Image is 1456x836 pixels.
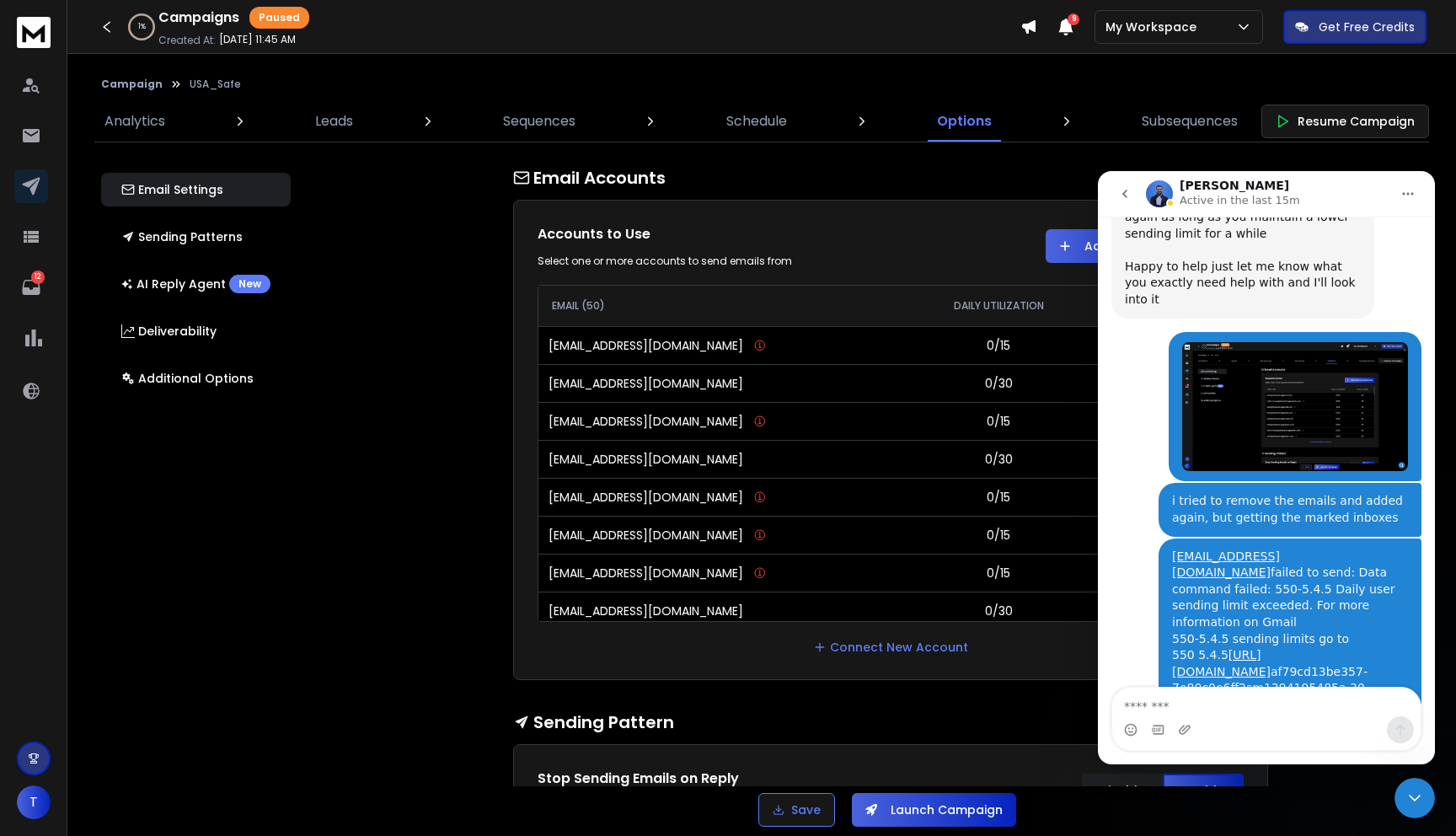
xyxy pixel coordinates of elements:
[1098,171,1435,764] iframe: To enrich screen reader interactions, please activate Accessibility in Grammarly extension settings
[907,516,1089,554] td: 0/15
[813,639,968,656] a: Connect New Account
[121,181,223,198] p: Email Settings
[907,402,1089,440] td: 0/15
[907,364,1089,402] td: 0/30
[101,314,291,348] button: Deliverability
[1261,104,1429,138] button: Resume Campaign
[1163,774,1244,807] button: Enable
[1283,10,1427,44] button: Get Free Credits
[758,793,835,827] button: Save
[158,8,239,28] h1: Campaigns
[1089,364,1244,402] td: 95
[315,111,353,131] p: Leads
[1319,19,1415,35] p: Get Free Credits
[549,451,743,468] p: [EMAIL_ADDRESS][DOMAIN_NAME]
[549,603,743,619] p: [EMAIL_ADDRESS][DOMAIN_NAME]
[937,111,992,131] p: Options
[1142,111,1238,131] p: Subsequences
[121,275,270,293] p: AI Reply Agent
[31,271,45,284] p: 12
[138,22,146,32] p: 1 %
[94,101,175,142] a: Analytics
[158,34,216,47] p: Created At:
[1089,554,1244,592] td: 95
[1132,101,1248,142] a: Subsequences
[1089,516,1244,554] td: 95
[104,111,165,131] p: Analytics
[503,111,575,131] p: Sequences
[1394,778,1435,818] iframe: To enrich screen reader interactions, please activate Accessibility in Grammarly extension settings
[726,111,787,131] p: Schedule
[101,173,291,206] button: Email Settings
[101,267,291,301] button: AI Reply AgentNew
[121,323,217,340] p: Deliverability
[513,710,1268,734] h1: Sending Pattern
[549,527,743,544] p: [EMAIL_ADDRESS][DOMAIN_NAME]
[907,478,1089,516] td: 0/15
[1046,229,1244,263] button: Add/Remove Mailboxes
[101,78,163,91] button: Campaign
[549,565,743,581] p: [EMAIL_ADDRESS][DOMAIN_NAME]
[716,101,797,142] a: Schedule
[190,78,241,91] p: USA_Safe
[907,592,1089,630] td: 0/30
[1082,774,1163,807] button: Disable
[219,33,296,46] p: [DATE] 11:45 AM
[1089,478,1244,516] td: 95
[101,362,291,395] button: Additional Options
[538,255,874,268] div: Select one or more accounts to send emails from
[305,101,363,142] a: Leads
[229,275,270,293] div: New
[1089,592,1244,630] td: 94
[549,489,743,506] p: [EMAIL_ADDRESS][DOMAIN_NAME]
[1068,13,1079,25] span: 9
[907,286,1089,326] th: DAILY UTILIZATION
[538,286,907,326] th: EMAIL (50)
[1089,402,1244,440] td: 95
[101,220,291,254] button: Sending Patterns
[538,769,874,789] h1: Stop Sending Emails on Reply
[852,793,1016,827] button: Launch Campaign
[907,440,1089,478] td: 0/30
[1089,286,1244,326] th: HEALTH SCORE
[121,228,243,245] p: Sending Patterns
[14,271,48,304] a: 12
[538,224,874,244] h1: Accounts to Use
[17,785,51,819] button: T
[549,337,743,354] p: [EMAIL_ADDRESS][DOMAIN_NAME]
[549,375,743,392] p: [EMAIL_ADDRESS][DOMAIN_NAME]
[927,101,1002,142] a: Options
[513,166,1268,190] h1: Email Accounts
[1105,19,1203,35] p: My Workspace
[121,370,254,387] p: Additional Options
[249,7,309,29] div: Paused
[549,413,743,430] p: [EMAIL_ADDRESS][DOMAIN_NAME]
[17,17,51,48] img: logo
[1089,326,1244,364] td: 95
[907,554,1089,592] td: 0/15
[493,101,586,142] a: Sequences
[907,326,1089,364] td: 0/15
[1089,440,1244,478] td: 92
